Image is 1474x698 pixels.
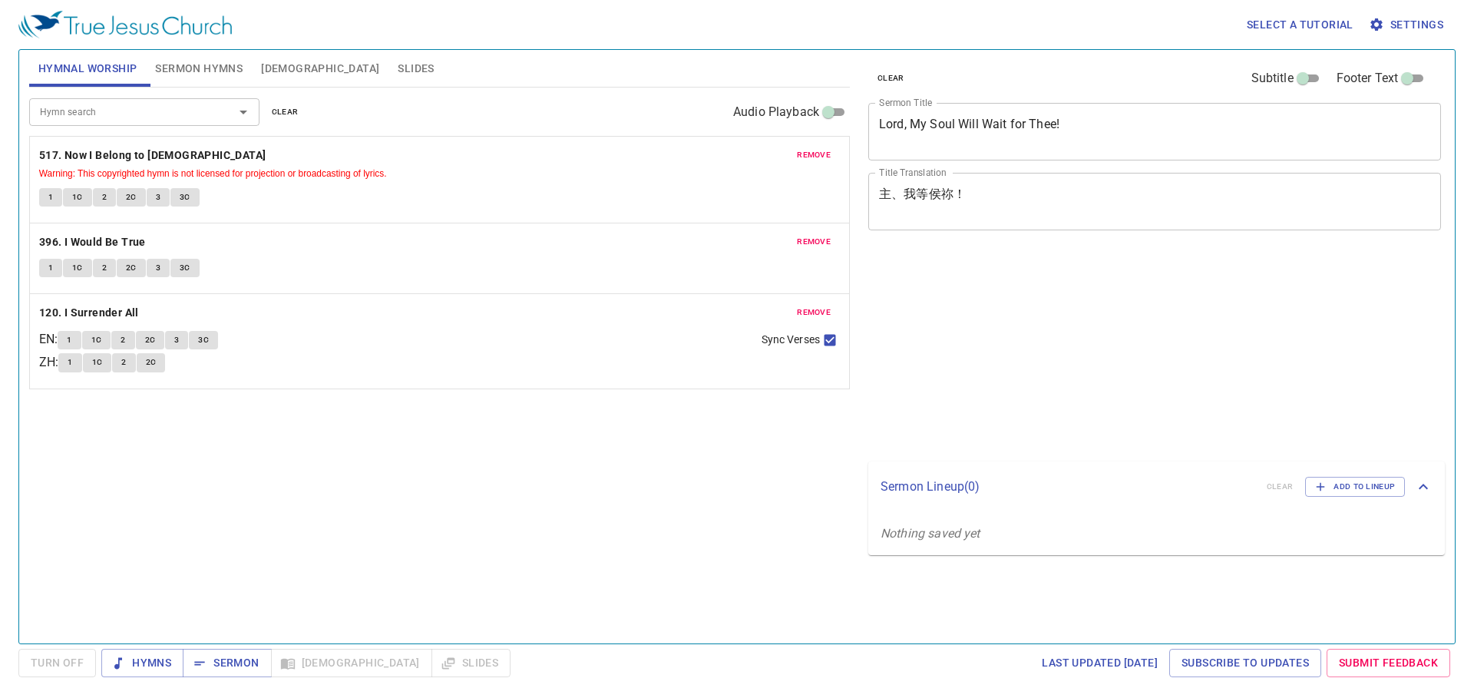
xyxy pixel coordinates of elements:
span: 2 [121,356,126,369]
button: Select a tutorial [1241,11,1360,39]
b: 396. I Would Be True [39,233,146,252]
span: 2C [126,261,137,275]
button: 2 [93,188,116,207]
textarea: Lord, My Soul Will Wait for Thee! [879,117,1430,146]
span: 3 [156,190,160,204]
span: clear [877,71,904,85]
button: Sermon [183,649,271,677]
button: 1 [58,331,81,349]
span: 2C [146,356,157,369]
span: Hymnal Worship [38,59,137,78]
p: EN : [39,330,58,349]
span: 2 [121,333,125,347]
textarea: 主、我等侯祢！ [879,187,1430,216]
span: clear [272,105,299,119]
span: 3 [174,333,179,347]
span: 3C [180,261,190,275]
span: 3C [198,333,209,347]
button: 3 [165,331,188,349]
span: remove [797,235,831,249]
button: 120. I Surrender All [39,303,141,323]
b: 517. Now I Belong to [DEMOGRAPHIC_DATA] [39,146,266,165]
button: 1 [39,188,62,207]
iframe: from-child [862,246,1328,456]
span: 1 [67,333,71,347]
span: 2C [126,190,137,204]
p: Sermon Lineup ( 0 ) [881,478,1254,496]
span: Subtitle [1251,69,1294,88]
a: Subscribe to Updates [1169,649,1321,677]
span: 1 [48,190,53,204]
button: remove [788,303,840,322]
span: Add to Lineup [1315,480,1395,494]
button: 1 [58,353,81,372]
i: Nothing saved yet [881,526,980,541]
span: 2C [145,333,156,347]
button: 2 [112,353,135,372]
span: Last updated [DATE] [1042,653,1158,673]
span: Subscribe to Updates [1182,653,1309,673]
button: Settings [1366,11,1449,39]
button: 2 [93,259,116,277]
span: 1C [72,261,83,275]
span: Sync Verses [762,332,820,348]
span: 2 [102,261,107,275]
button: 1C [63,188,92,207]
span: Slides [398,59,434,78]
button: 3C [189,331,218,349]
button: 1 [39,259,62,277]
p: ZH : [39,353,58,372]
span: remove [797,148,831,162]
button: Open [233,101,254,123]
a: Last updated [DATE] [1036,649,1164,677]
span: Select a tutorial [1247,15,1353,35]
b: 120. I Surrender All [39,303,139,323]
button: 1C [63,259,92,277]
button: clear [868,69,914,88]
img: True Jesus Church [18,11,232,38]
span: 3 [156,261,160,275]
span: remove [797,306,831,319]
button: 3C [170,259,200,277]
button: 2C [117,259,146,277]
button: 2C [136,331,165,349]
button: remove [788,146,840,164]
div: Sermon Lineup(0)clearAdd to Lineup [868,461,1445,512]
small: Warning: This copyrighted hymn is not licensed for projection or broadcasting of lyrics. [39,168,387,179]
button: 3 [147,259,170,277]
span: Footer Text [1337,69,1399,88]
span: 1C [92,356,103,369]
button: 396. I Would Be True [39,233,148,252]
button: clear [263,103,308,121]
span: Sermon Hymns [155,59,243,78]
button: 517. Now I Belong to [DEMOGRAPHIC_DATA] [39,146,269,165]
button: remove [788,233,840,251]
button: 2C [137,353,166,372]
button: Add to Lineup [1305,477,1405,497]
span: [DEMOGRAPHIC_DATA] [261,59,379,78]
button: 1C [82,331,111,349]
span: Submit Feedback [1339,653,1438,673]
span: 1C [72,190,83,204]
span: 1C [91,333,102,347]
span: Audio Playback [733,103,819,121]
span: Hymns [114,653,171,673]
span: 3C [180,190,190,204]
button: 2C [117,188,146,207]
span: 1 [48,261,53,275]
a: Submit Feedback [1327,649,1450,677]
button: 1C [83,353,112,372]
button: Hymns [101,649,183,677]
button: 3C [170,188,200,207]
button: 2 [111,331,134,349]
span: Sermon [195,653,259,673]
span: 1 [68,356,72,369]
span: 2 [102,190,107,204]
span: Settings [1372,15,1443,35]
button: 3 [147,188,170,207]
